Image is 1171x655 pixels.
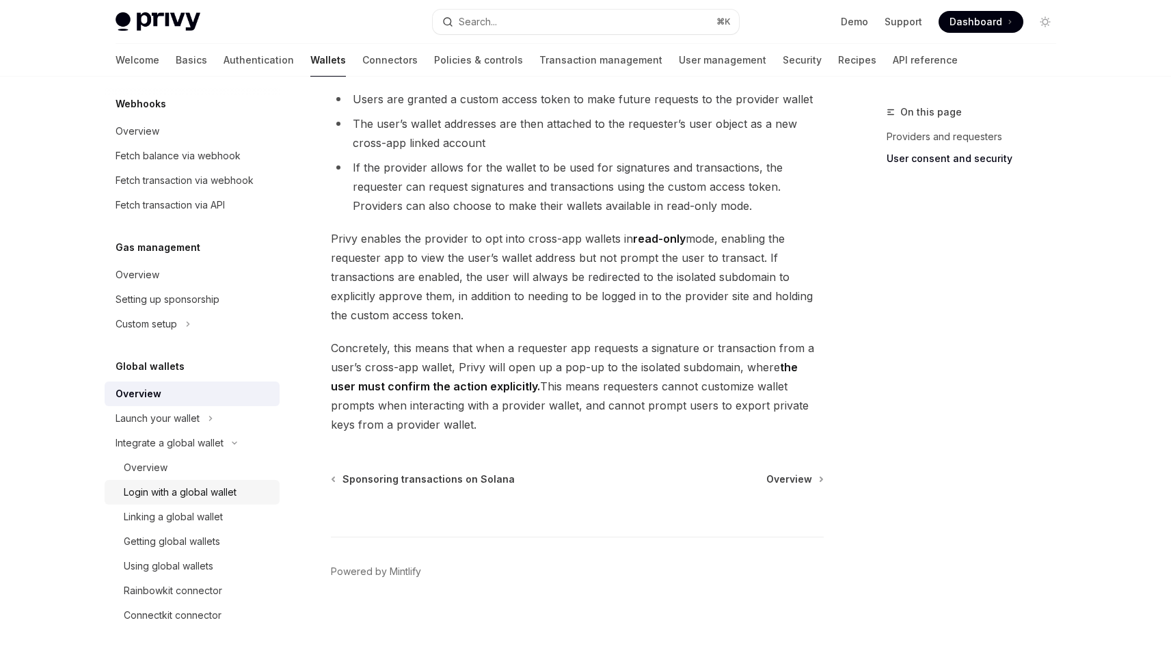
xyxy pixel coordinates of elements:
[116,291,219,308] div: Setting up sponsorship
[116,197,225,213] div: Fetch transaction via API
[116,239,200,256] h5: Gas management
[838,44,876,77] a: Recipes
[716,16,731,27] span: ⌘ K
[105,287,280,312] a: Setting up sponsorship
[766,472,812,486] span: Overview
[124,459,167,476] div: Overview
[116,358,185,375] h5: Global wallets
[116,316,177,332] div: Custom setup
[105,193,280,217] a: Fetch transaction via API
[887,126,1067,148] a: Providers and requesters
[539,44,662,77] a: Transaction management
[105,119,280,144] a: Overview
[331,229,824,325] span: Privy enables the provider to opt into cross-app wallets in mode, enabling the requester app to v...
[105,406,280,431] button: Toggle Launch your wallet section
[124,583,222,599] div: Rainbowkit connector
[105,144,280,168] a: Fetch balance via webhook
[116,172,254,189] div: Fetch transaction via webhook
[310,44,346,77] a: Wallets
[116,386,161,402] div: Overview
[950,15,1002,29] span: Dashboard
[331,114,824,152] li: The user’s wallet addresses are then attached to the requester’s user object as a new cross-app l...
[224,44,294,77] a: Authentication
[459,14,497,30] div: Search...
[893,44,958,77] a: API reference
[116,267,159,283] div: Overview
[362,44,418,77] a: Connectors
[105,480,280,505] a: Login with a global wallet
[105,168,280,193] a: Fetch transaction via webhook
[331,158,824,215] li: If the provider allows for the wallet to be used for signatures and transactions, the requester c...
[433,10,739,34] button: Open search
[342,472,515,486] span: Sponsoring transactions on Solana
[116,148,241,164] div: Fetch balance via webhook
[176,44,207,77] a: Basics
[105,578,280,603] a: Rainbowkit connector
[105,554,280,578] a: Using global wallets
[105,529,280,554] a: Getting global wallets
[783,44,822,77] a: Security
[434,44,523,77] a: Policies & controls
[900,104,962,120] span: On this page
[116,435,224,451] div: Integrate a global wallet
[105,263,280,287] a: Overview
[116,410,200,427] div: Launch your wallet
[331,565,421,578] a: Powered by Mintlify
[633,232,686,245] strong: read-only
[331,338,824,434] span: Concretely, this means that when a requester app requests a signature or transaction from a user’...
[124,509,223,525] div: Linking a global wallet
[766,472,822,486] a: Overview
[939,11,1023,33] a: Dashboard
[116,44,159,77] a: Welcome
[331,360,798,393] strong: the user must confirm the action explicitly.
[105,312,280,336] button: Toggle Custom setup section
[332,472,515,486] a: Sponsoring transactions on Solana
[679,44,766,77] a: User management
[331,90,824,109] li: Users are granted a custom access token to make future requests to the provider wallet
[885,15,922,29] a: Support
[105,505,280,529] a: Linking a global wallet
[105,431,280,455] button: Toggle Integrate a global wallet section
[105,603,280,628] a: Connectkit connector
[116,123,159,139] div: Overview
[124,607,221,624] div: Connectkit connector
[887,148,1067,170] a: User consent and security
[1034,11,1056,33] button: Toggle dark mode
[124,558,213,574] div: Using global wallets
[105,382,280,406] a: Overview
[116,96,166,112] h5: Webhooks
[116,12,200,31] img: light logo
[124,484,237,500] div: Login with a global wallet
[841,15,868,29] a: Demo
[124,533,220,550] div: Getting global wallets
[105,455,280,480] a: Overview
